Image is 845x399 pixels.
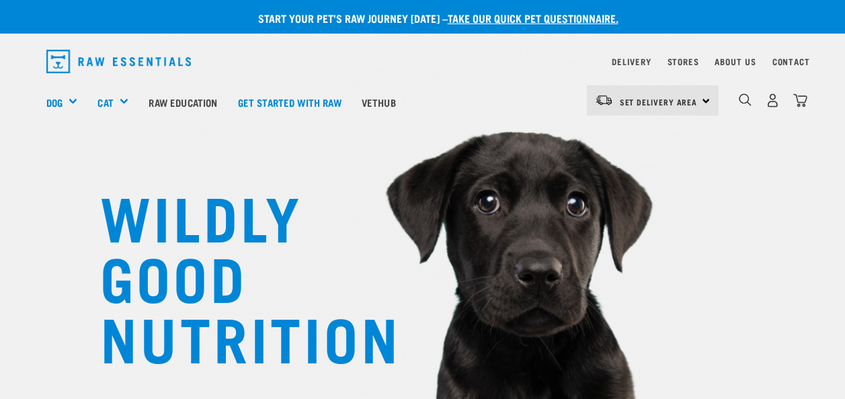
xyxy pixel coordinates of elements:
a: Contact [772,59,810,64]
nav: dropdown navigation [36,44,810,79]
a: Raw Education [138,75,227,129]
img: home-icon-1@2x.png [739,93,752,106]
a: take our quick pet questionnaire. [448,15,618,21]
span: Set Delivery Area [620,99,698,104]
a: Vethub [352,75,406,129]
a: Cat [97,95,113,110]
img: van-moving.png [595,94,613,106]
img: Raw Essentials Logo [46,50,192,73]
a: About Us [715,59,756,64]
a: Stores [668,59,699,64]
a: Dog [46,95,63,110]
a: Get started with Raw [228,75,352,129]
a: Delivery [612,59,651,64]
img: home-icon@2x.png [793,93,807,107]
img: user.png [766,93,780,107]
h1: WILDLY GOOD NUTRITION [100,185,369,366]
